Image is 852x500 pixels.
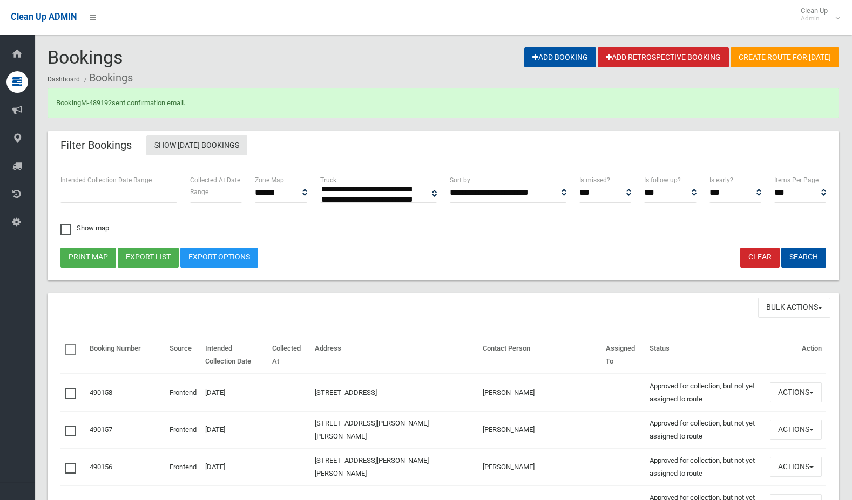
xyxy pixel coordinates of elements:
th: Contact Person [478,337,601,374]
a: [STREET_ADDRESS][PERSON_NAME][PERSON_NAME] [315,456,429,477]
a: Add Retrospective Booking [598,47,729,67]
th: Address [310,337,479,374]
a: Add Booking [524,47,596,67]
th: Assigned To [601,337,645,374]
th: Action [766,337,826,374]
td: [PERSON_NAME] [478,374,601,412]
th: Source [165,337,201,374]
th: Status [645,337,766,374]
small: Admin [801,15,828,23]
span: Clean Up [795,6,839,23]
td: [DATE] [201,374,267,412]
td: Frontend [165,374,201,412]
div: Booking sent confirmation email. [48,88,839,118]
th: Booking Number [85,337,165,374]
th: Collected At [268,337,310,374]
button: Print map [60,248,116,268]
label: Truck [320,174,336,186]
a: 490156 [90,463,112,471]
a: Show [DATE] Bookings [146,135,247,155]
td: [DATE] [201,411,267,448]
a: Clear [740,248,780,268]
td: Approved for collection, but not yet assigned to route [645,411,766,448]
a: [STREET_ADDRESS][PERSON_NAME][PERSON_NAME] [315,419,429,440]
a: Create route for [DATE] [731,47,839,67]
td: Frontend [165,448,201,485]
span: Clean Up ADMIN [11,12,77,22]
a: M-489192 [81,99,112,107]
td: Approved for collection, but not yet assigned to route [645,448,766,485]
td: [PERSON_NAME] [478,411,601,448]
header: Filter Bookings [48,135,145,156]
a: 490157 [90,426,112,434]
td: [PERSON_NAME] [478,448,601,485]
span: Bookings [48,46,123,68]
a: [STREET_ADDRESS] [315,388,377,396]
td: Frontend [165,411,201,448]
button: Actions [770,457,822,477]
td: [DATE] [201,448,267,485]
button: Bulk Actions [758,298,830,318]
a: Dashboard [48,76,80,83]
td: Approved for collection, but not yet assigned to route [645,374,766,412]
li: Bookings [82,68,133,88]
button: Search [781,248,826,268]
button: Actions [770,420,822,440]
span: Show map [60,224,109,231]
button: Actions [770,382,822,402]
a: 490158 [90,388,112,396]
a: Export Options [180,248,258,268]
th: Intended Collection Date [201,337,267,374]
button: Export list [118,248,179,268]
